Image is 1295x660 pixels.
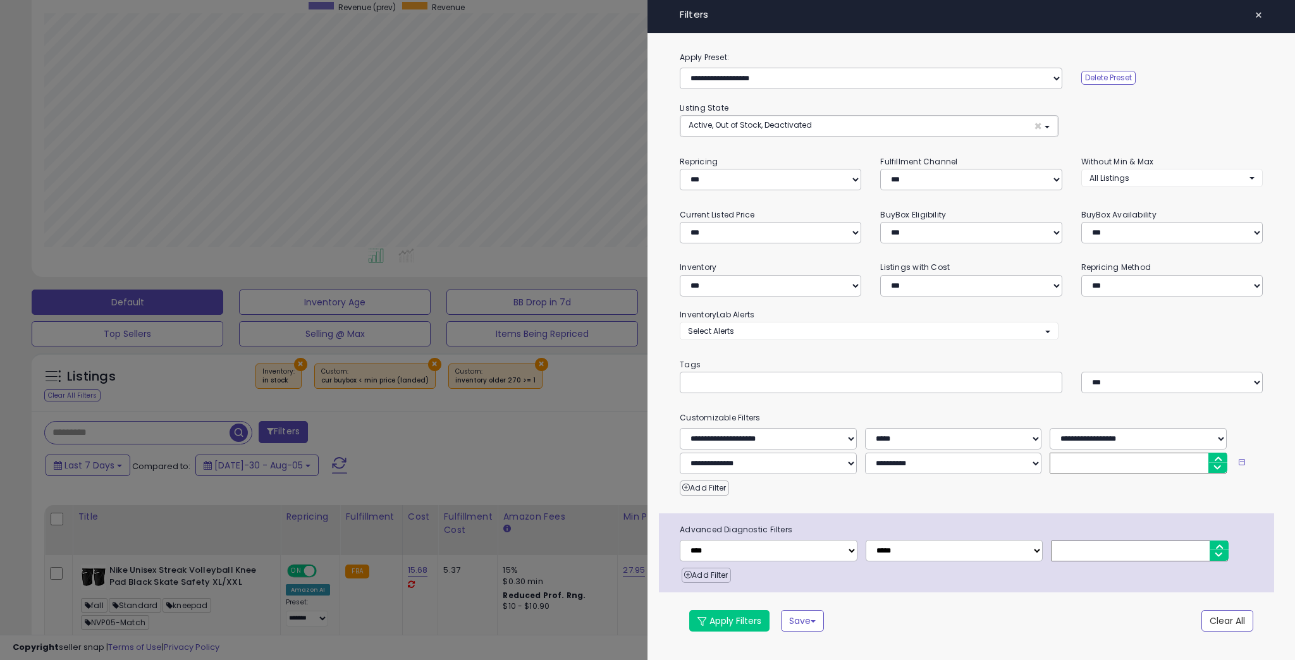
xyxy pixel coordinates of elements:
[682,568,730,583] button: Add Filter
[1201,610,1253,632] button: Clear All
[680,209,754,220] small: Current Listed Price
[1081,209,1157,220] small: BuyBox Availability
[1255,6,1263,24] span: ×
[680,480,728,496] button: Add Filter
[680,116,1058,137] button: Active, Out of Stock, Deactivated ×
[1081,71,1136,85] button: Delete Preset
[670,411,1272,425] small: Customizable Filters
[680,9,1263,20] h4: Filters
[680,102,728,113] small: Listing State
[880,209,946,220] small: BuyBox Eligibility
[781,610,824,632] button: Save
[688,326,734,336] span: Select Alerts
[680,156,718,167] small: Repricing
[680,309,754,320] small: InventoryLab Alerts
[880,262,950,272] small: Listings with Cost
[670,523,1274,537] span: Advanced Diagnostic Filters
[689,610,770,632] button: Apply Filters
[1081,262,1151,272] small: Repricing Method
[670,358,1272,372] small: Tags
[1081,156,1154,167] small: Without Min & Max
[670,51,1272,64] label: Apply Preset:
[880,156,957,167] small: Fulfillment Channel
[680,262,716,272] small: Inventory
[1081,169,1263,187] button: All Listings
[1249,6,1268,24] button: ×
[689,119,812,130] span: Active, Out of Stock, Deactivated
[1034,119,1042,133] span: ×
[1089,173,1129,183] span: All Listings
[680,322,1059,340] button: Select Alerts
